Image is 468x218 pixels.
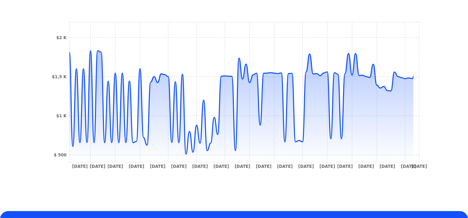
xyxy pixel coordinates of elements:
[54,153,67,157] tspan: $ 500
[52,74,67,79] tspan: $1,5 K
[235,164,250,169] tspan: [DATE]
[56,35,67,40] tspan: $2 K
[298,164,314,169] tspan: [DATE]
[337,164,353,169] tspan: [DATE]
[129,164,144,169] tspan: [DATE]
[107,164,123,169] tspan: [DATE]
[412,164,427,169] tspan: [DATE]
[90,164,105,169] tspan: [DATE]
[380,164,395,169] tspan: [DATE]
[256,164,272,169] tspan: [DATE]
[72,164,88,169] tspan: [DATE]
[192,164,208,169] tspan: [DATE]
[277,164,293,169] tspan: [DATE]
[401,164,416,169] tspan: [DATE]
[56,113,67,118] tspan: $1 K
[150,164,166,169] tspan: [DATE]
[171,164,187,169] tspan: [DATE]
[359,164,374,169] tspan: [DATE]
[319,164,335,169] tspan: [DATE]
[213,164,229,169] tspan: [DATE]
